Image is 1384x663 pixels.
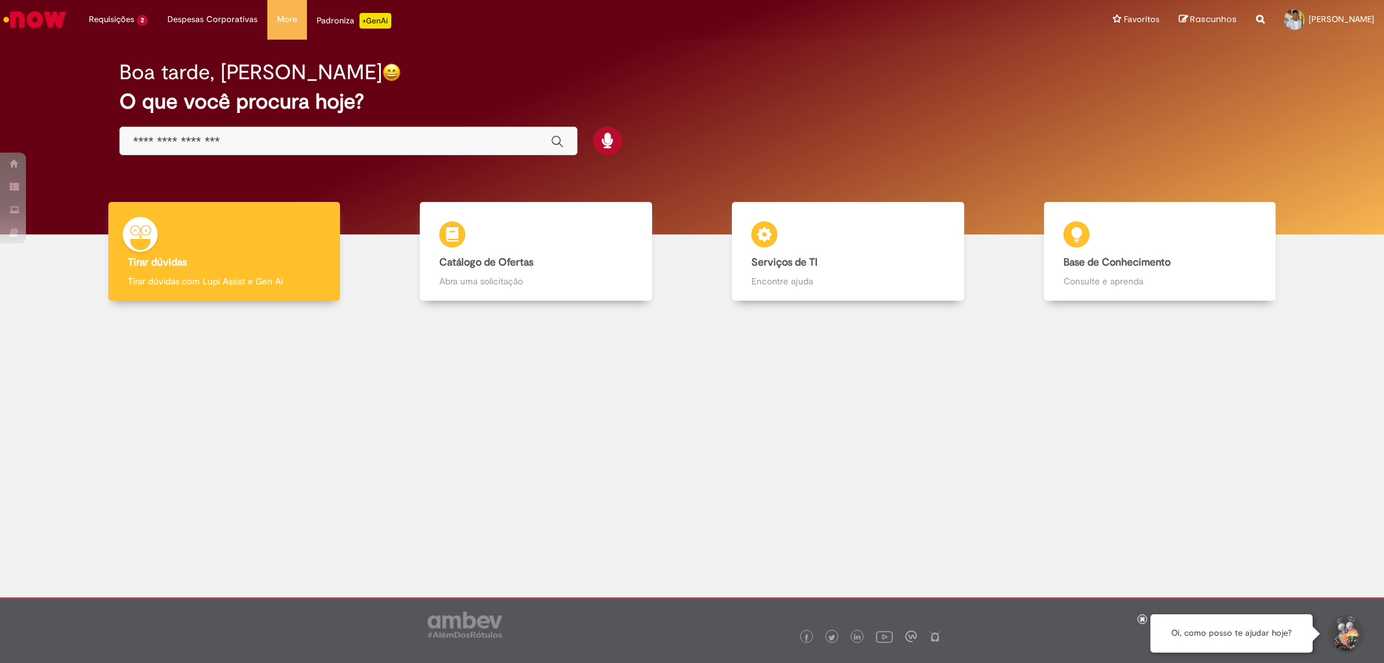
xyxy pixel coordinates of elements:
img: happy-face.png [382,63,401,82]
img: logo_footer_facebook.png [803,634,810,641]
span: [PERSON_NAME] [1309,14,1374,25]
img: logo_footer_ambev_rotulo_gray.png [428,612,502,638]
img: logo_footer_twitter.png [829,634,835,641]
b: Tirar dúvidas [128,256,187,269]
span: 2 [137,15,148,26]
span: Rascunhos [1190,13,1237,25]
p: +GenAi [359,13,391,29]
div: Padroniza [317,13,391,29]
a: Rascunhos [1179,14,1237,26]
img: logo_footer_workplace.png [905,631,917,642]
p: Encontre ajuda [751,275,944,288]
img: ServiceNow [1,6,68,32]
b: Base de Conhecimento [1063,256,1171,269]
span: More [277,13,297,26]
b: Serviços de TI [751,256,818,269]
p: Abra uma solicitação [439,275,632,288]
a: Catálogo de Ofertas Abra uma solicitação [380,202,692,301]
a: Serviços de TI Encontre ajuda [692,202,1004,301]
button: Iniciar Conversa de Suporte [1326,614,1365,653]
img: logo_footer_linkedin.png [854,634,860,642]
a: Base de Conhecimento Consulte e aprenda [1004,202,1316,301]
span: Requisições [89,13,134,26]
img: logo_footer_naosei.png [929,631,941,642]
div: Oi, como posso te ajudar hoje? [1150,614,1313,653]
p: Tirar dúvidas com Lupi Assist e Gen Ai [128,275,321,288]
img: logo_footer_youtube.png [876,628,893,645]
h2: O que você procura hoje? [119,90,1264,113]
p: Consulte e aprenda [1063,275,1256,288]
span: Favoritos [1124,13,1159,26]
a: Tirar dúvidas Tirar dúvidas com Lupi Assist e Gen Ai [68,202,380,301]
b: Catálogo de Ofertas [439,256,533,269]
span: Despesas Corporativas [167,13,258,26]
h2: Boa tarde, [PERSON_NAME] [119,61,382,84]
